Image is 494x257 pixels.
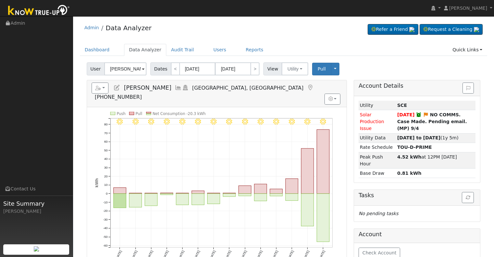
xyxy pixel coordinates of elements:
[150,62,171,75] span: Dates
[397,112,467,131] strong: NO COMMS. Case Made. Pending email. (MP) 9/4
[409,27,414,32] img: retrieve
[192,194,204,205] rect: onclick=""
[113,84,120,91] a: Edit User (19877)
[416,112,422,117] a: Snoozed until 09/11/2025
[104,157,108,161] text: 40
[94,178,99,187] text: kWh
[359,231,475,238] h5: Account
[285,179,298,194] rect: onclick=""
[182,84,189,91] a: Login As (last 09/04/2025 8:25:11 AM)
[195,119,201,125] i: 8/25 - Clear
[397,154,422,160] strong: 4.52 kWh
[164,119,170,125] i: 8/23 - MostlyClear
[87,62,105,75] span: User
[462,192,474,203] button: Refresh
[242,119,248,125] i: 8/28 - Clear
[210,119,217,125] i: 8/26 - Clear
[104,148,108,152] text: 50
[239,186,251,194] rect: onclick=""
[273,119,279,125] i: 8/30 - Clear
[104,183,108,186] text: 10
[301,194,314,226] rect: onclick=""
[359,133,396,143] td: Utility Data
[113,187,126,193] rect: onclick=""
[135,111,142,116] text: Pull
[239,194,251,196] rect: onclick=""
[368,24,418,35] a: Refer a Friend
[359,101,396,110] td: Utility
[166,44,199,56] a: Audit Trail
[359,192,475,199] h5: Tasks
[3,208,70,215] div: [PERSON_NAME]
[359,211,398,216] i: No pending tasks
[250,62,260,75] a: >
[397,135,459,140] span: (1y 5m)
[289,119,295,125] i: 8/31 - Clear
[179,119,185,125] i: 8/24 - MostlyClear
[104,131,108,135] text: 70
[104,122,108,126] text: 80
[359,169,396,178] td: Base Draw
[104,140,108,143] text: 60
[223,193,236,194] rect: onclick=""
[318,66,326,71] span: Pull
[106,192,108,195] text: 0
[397,112,415,117] span: [DATE]
[360,112,384,131] span: Solar Production Issue
[362,250,397,255] span: Check Account
[113,194,126,208] rect: onclick=""
[192,85,304,91] span: [GEOGRAPHIC_DATA], [GEOGRAPHIC_DATA]
[104,166,108,169] text: 30
[129,194,142,207] rect: onclick=""
[148,119,154,125] i: 8/22 - Clear
[282,62,308,75] button: Utility
[132,119,138,125] i: 8/21 - MostlyClear
[103,226,108,230] text: -40
[103,235,108,238] text: -50
[449,6,487,11] span: [PERSON_NAME]
[223,194,236,197] rect: onclick=""
[359,83,475,89] h5: Account Details
[397,135,440,140] strong: [DATE] to [DATE]
[304,119,310,125] i: 9/01 - Clear
[320,119,326,125] i: 9/02 - Clear
[254,194,267,201] rect: onclick=""
[258,119,264,125] i: 8/29 - Clear
[103,218,108,221] text: -30
[3,199,70,208] span: Site Summary
[103,209,108,212] text: -20
[317,130,330,194] rect: onclick=""
[270,189,283,194] rect: onclick=""
[176,193,189,194] rect: onclick=""
[285,194,298,200] rect: onclick=""
[396,152,475,168] td: at 12PM [DATE]
[312,63,331,75] button: Pull
[317,194,330,242] rect: onclick=""
[397,145,432,150] strong: 61
[420,24,483,35] a: Request a Cleaning
[359,152,396,168] td: Peak Push Hour
[5,4,73,18] img: Know True-Up
[307,84,314,91] a: Map
[270,194,283,196] rect: onclick=""
[209,44,231,56] a: Users
[207,194,220,204] rect: onclick=""
[34,246,39,251] img: retrieve
[117,111,126,116] text: Push
[448,44,487,56] a: Quick Links
[207,193,220,194] rect: onclick=""
[192,191,204,194] rect: onclick=""
[104,62,146,75] input: Select a User
[80,44,115,56] a: Dashboard
[397,171,422,176] strong: 0.81 kWh
[103,244,108,247] text: -60
[152,111,206,116] text: Net Consumption -20.3 kWh
[124,84,171,91] span: [PERSON_NAME]
[95,94,142,100] span: [PHONE_NUMBER]
[263,62,282,75] span: View
[129,193,142,194] rect: onclick=""
[226,119,232,125] i: 8/27 - Clear
[104,174,108,178] text: 20
[423,112,429,117] i: Edit Issue
[254,184,267,194] rect: onclick=""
